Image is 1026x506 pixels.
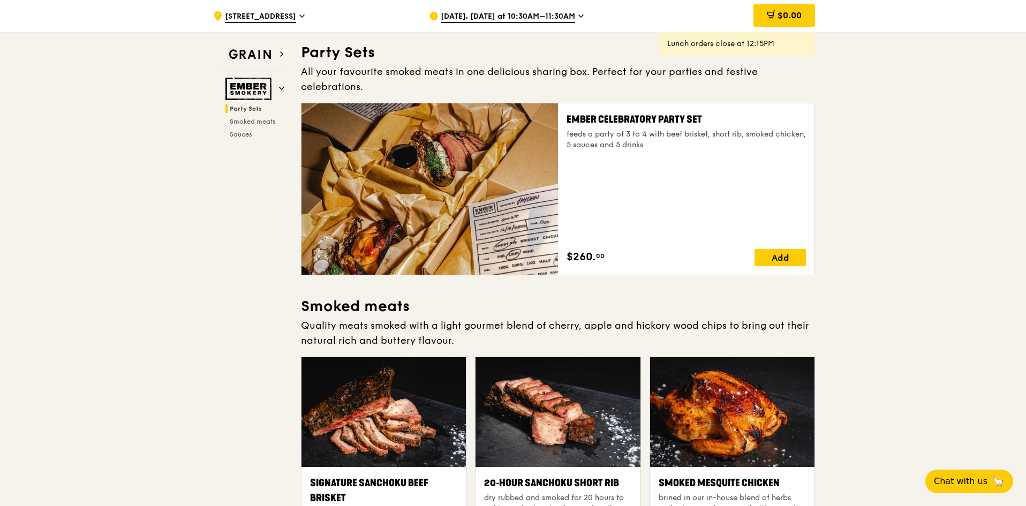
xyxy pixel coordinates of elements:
span: [STREET_ADDRESS] [225,11,296,23]
span: [DATE], [DATE] at 10:30AM–11:30AM [441,11,575,23]
span: Party Sets [230,105,262,112]
div: feeds a party of 3 to 4 with beef brisket, short rib, smoked chicken, 5 sauces and 5 drinks [567,129,806,150]
div: 20‑hour Sanchoku Short Rib [484,475,631,490]
img: Ember Smokery web logo [225,78,275,100]
div: Lunch orders close at 12:15PM [667,39,806,49]
img: Grain web logo [225,45,275,64]
span: $0.00 [778,10,802,20]
div: Ember Celebratory Party Set [567,112,806,127]
div: Signature Sanchoku Beef Brisket [310,475,457,505]
span: 00 [596,252,605,260]
div: All your favourite smoked meats in one delicious sharing box. Perfect for your parties and festiv... [301,64,815,94]
span: Sauces [230,131,252,138]
div: Add [755,249,806,266]
span: $260. [567,249,596,265]
span: Smoked meats [230,118,275,125]
button: Chat with us🦙 [925,470,1013,493]
div: Smoked Mesquite Chicken [659,475,806,490]
div: Quality meats smoked with a light gourmet blend of cherry, apple and hickory wood chips to bring ... [301,318,815,348]
h3: Smoked meats [301,297,815,316]
span: Chat with us [934,475,987,488]
h3: Party Sets [301,43,815,62]
span: 🦙 [992,475,1005,488]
